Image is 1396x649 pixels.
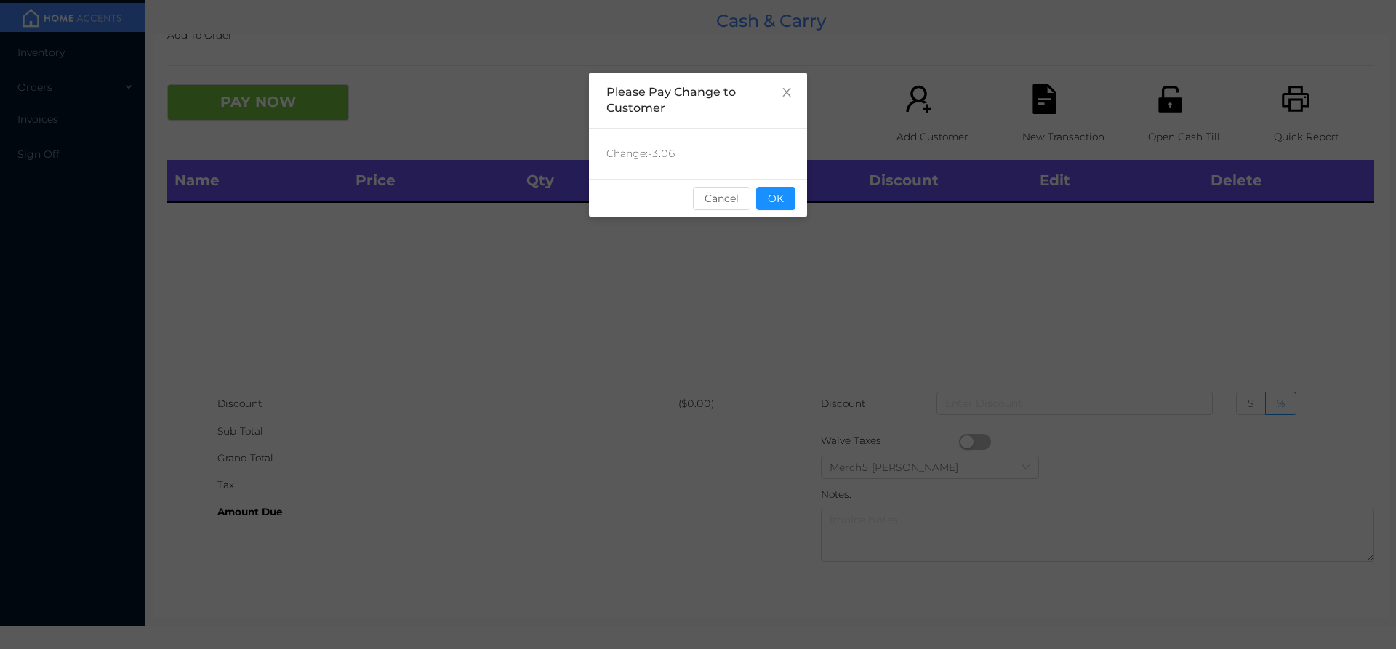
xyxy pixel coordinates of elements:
[589,129,807,179] div: Change: -3.06
[781,86,793,98] i: icon: close
[606,84,790,116] div: Please Pay Change to Customer
[766,73,807,113] button: Close
[693,187,750,210] button: Cancel
[756,187,795,210] button: OK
